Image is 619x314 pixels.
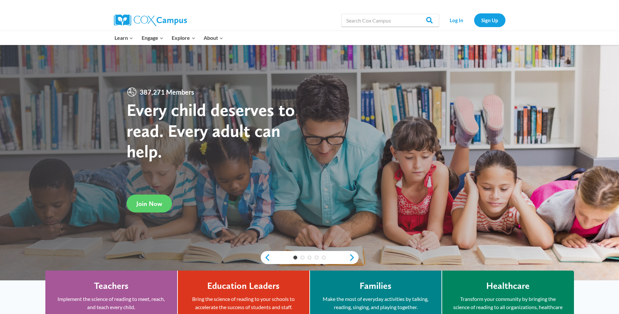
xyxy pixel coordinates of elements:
[315,256,318,259] a: 4
[301,256,304,259] a: 2
[136,200,162,208] span: Join Now
[442,13,505,27] nav: Secondary Navigation
[261,251,359,264] div: content slider buttons
[127,99,295,162] strong: Every child deserves to read. Every adult can help.
[486,280,530,291] h4: Healthcare
[94,280,129,291] h4: Teachers
[172,34,195,42] span: Explore
[115,34,133,42] span: Learn
[127,195,172,212] a: Join Now
[293,256,297,259] a: 1
[360,280,392,291] h4: Families
[114,14,187,26] img: Cox Campus
[137,87,197,97] span: 387,271 Members
[261,254,271,261] a: previous
[204,34,223,42] span: About
[55,295,167,311] p: Implement the science of reading to meet, reach, and teach every child.
[442,13,471,27] a: Log In
[349,254,359,261] a: next
[142,34,163,42] span: Engage
[111,31,227,45] nav: Primary Navigation
[207,280,280,291] h4: Education Leaders
[322,256,326,259] a: 5
[308,256,312,259] a: 3
[188,295,300,311] p: Bring the science of reading to your schools to accelerate the success of students and staff.
[341,14,439,27] input: Search Cox Campus
[474,13,505,27] a: Sign Up
[320,295,432,311] p: Make the most of everyday activities by talking, reading, singing, and playing together.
